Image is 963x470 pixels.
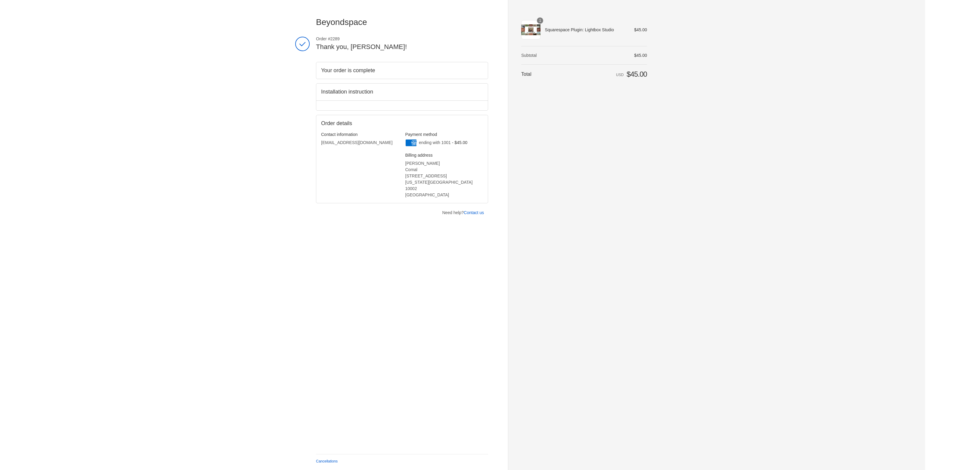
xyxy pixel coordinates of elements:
span: USD [616,73,624,77]
a: Cancellations [316,459,338,463]
span: $45.00 [627,70,647,78]
p: Need help? [442,210,484,216]
span: Squarespace Plugin: Lightbox Studio [545,27,626,32]
span: 1 [537,17,543,24]
span: $45.00 [634,53,647,58]
span: ending with 1001 [419,140,451,145]
span: Order #2289 [316,36,488,41]
th: Subtotal [521,53,558,58]
h3: Payment method [405,132,483,137]
span: Total [521,72,531,77]
span: $45.00 [634,27,647,32]
h2: Thank you, [PERSON_NAME]! [316,43,488,51]
h2: Your order is complete [321,67,483,74]
h2: Order details [321,120,402,127]
a: Contact us [464,210,484,215]
span: Beyondspace [316,17,367,27]
bdo: [EMAIL_ADDRESS][DOMAIN_NAME] [321,140,392,145]
span: - $45.00 [452,140,467,145]
h3: Contact information [321,132,399,137]
address: [PERSON_NAME] Comal [STREET_ADDRESS] [US_STATE][GEOGRAPHIC_DATA] 10002 [GEOGRAPHIC_DATA] [405,160,483,198]
h3: Billing address [405,152,483,158]
h2: Installation instruction [321,88,483,95]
